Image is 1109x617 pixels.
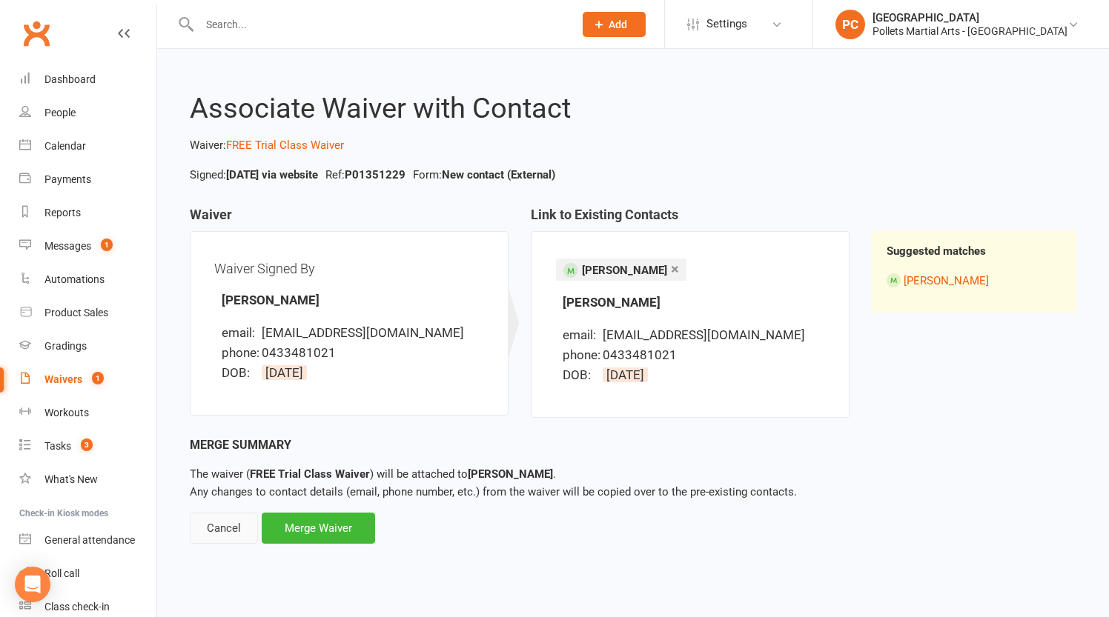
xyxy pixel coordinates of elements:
[19,524,156,557] a: General attendance kiosk mode
[19,557,156,590] a: Roll call
[222,363,259,383] div: DOB:
[44,473,98,485] div: What's New
[101,239,113,251] span: 1
[190,93,1076,124] h2: Associate Waiver with Contact
[262,325,464,340] span: [EMAIL_ADDRESS][DOMAIN_NAME]
[18,15,55,52] a: Clubworx
[250,467,370,481] strong: FREE Trial Class Waiver
[44,534,135,546] div: General attendance
[19,196,156,230] a: Reports
[190,207,509,231] h3: Waiver
[81,438,93,451] span: 3
[190,465,1076,501] p: Any changes to contact details (email, phone number, etc.) from the waiver will be copied over to...
[563,345,600,365] div: phone:
[44,567,79,579] div: Roll call
[44,373,82,385] div: Waivers
[190,467,556,481] span: The waiver ( ) will be attached to .
[706,7,747,41] span: Settings
[44,307,108,318] div: Product Sales
[44,340,87,352] div: Gradings
[582,264,667,277] span: [PERSON_NAME]
[322,166,409,184] li: Ref:
[835,10,865,39] div: PC
[345,168,405,181] strong: P01351229
[226,168,318,181] strong: [DATE] via website
[873,11,1067,24] div: [GEOGRAPHIC_DATA]
[19,163,156,196] a: Payments
[222,323,259,343] div: email:
[262,365,307,380] span: [DATE]
[44,240,91,252] div: Messages
[92,372,104,384] span: 1
[19,130,156,163] a: Calendar
[603,367,648,382] span: [DATE]
[262,513,375,544] div: Merge Waiver
[15,567,50,602] div: Open Intercom Messenger
[19,430,156,463] a: Tasks 3
[195,14,563,35] input: Search...
[44,173,91,185] div: Payments
[190,513,258,544] div: Cancel
[442,168,555,181] strong: New contact (External)
[44,140,86,152] div: Calendar
[19,296,156,330] a: Product Sales
[468,467,553,481] strong: [PERSON_NAME]
[873,24,1067,38] div: Pollets Martial Arts - [GEOGRAPHIC_DATA]
[222,343,259,363] div: phone:
[887,244,986,258] strong: Suggested matches
[190,136,1076,154] p: Waiver:
[563,365,600,385] div: DOB:
[214,256,484,281] div: Waiver Signed By
[44,440,71,452] div: Tasks
[186,166,322,184] li: Signed:
[609,19,627,30] span: Add
[262,345,336,360] span: 0433481021
[44,207,81,219] div: Reports
[409,166,559,184] li: Form:
[563,325,600,345] div: email:
[19,330,156,363] a: Gradings
[19,63,156,96] a: Dashboard
[563,295,661,310] strong: [PERSON_NAME]
[226,139,344,152] a: FREE Trial Class Waiver
[222,293,320,307] strong: [PERSON_NAME]
[44,407,89,418] div: Workouts
[19,230,156,263] a: Messages 1
[19,396,156,430] a: Workouts
[190,436,1076,455] div: Merge Summary
[19,96,156,130] a: People
[44,273,105,285] div: Automations
[671,257,679,281] a: ×
[44,601,110,613] div: Class check-in
[44,73,96,85] div: Dashboard
[19,263,156,296] a: Automations
[19,463,156,496] a: What's New
[19,363,156,396] a: Waivers 1
[603,347,677,362] span: 0433481021
[603,327,805,342] span: [EMAIL_ADDRESS][DOMAIN_NAME]
[583,12,646,37] button: Add
[531,207,850,231] h3: Link to Existing Contacts
[904,274,989,287] a: [PERSON_NAME]
[44,107,76,119] div: People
